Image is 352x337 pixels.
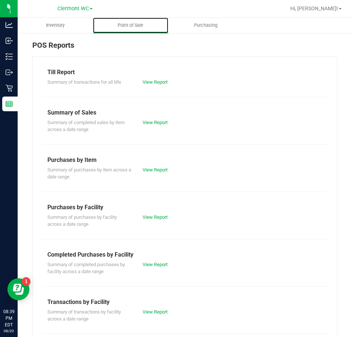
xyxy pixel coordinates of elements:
[32,40,337,57] div: POS Reports
[143,120,168,125] a: View Report
[47,262,125,275] span: Summary of completed purchases by facility across a date range
[47,298,322,307] div: Transactions by Facility
[6,21,13,29] inline-svg: Analytics
[47,214,117,227] span: Summary of purchases by facility across a date range
[3,328,14,334] p: 08/20
[22,277,30,286] iframe: Resource center unread badge
[168,18,244,33] a: Purchasing
[108,22,153,29] span: Point of Sale
[184,22,227,29] span: Purchasing
[143,79,168,85] a: View Report
[47,68,322,77] div: Till Report
[143,167,168,173] a: View Report
[93,18,168,33] a: Point of Sale
[6,84,13,92] inline-svg: Retail
[36,22,75,29] span: Inventory
[47,203,322,212] div: Purchases by Facility
[143,262,168,267] a: View Report
[7,278,29,300] iframe: Resource center
[6,37,13,44] inline-svg: Inbound
[47,309,121,322] span: Summary of transactions by facility across a date range
[47,167,131,180] span: Summary of purchases by item across a date range
[18,18,93,33] a: Inventory
[143,214,168,220] a: View Report
[6,53,13,60] inline-svg: Inventory
[6,69,13,76] inline-svg: Outbound
[57,6,89,12] span: Clermont WC
[6,100,13,108] inline-svg: Reports
[143,309,168,315] a: View Report
[3,308,14,328] p: 08:39 PM EDT
[290,6,338,11] span: Hi, [PERSON_NAME]!
[47,79,121,85] span: Summary of transactions for all tills
[47,250,322,259] div: Completed Purchases by Facility
[47,108,322,117] div: Summary of Sales
[47,120,125,133] span: Summary of completed sales by item across a date range
[47,156,322,164] div: Purchases by Item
